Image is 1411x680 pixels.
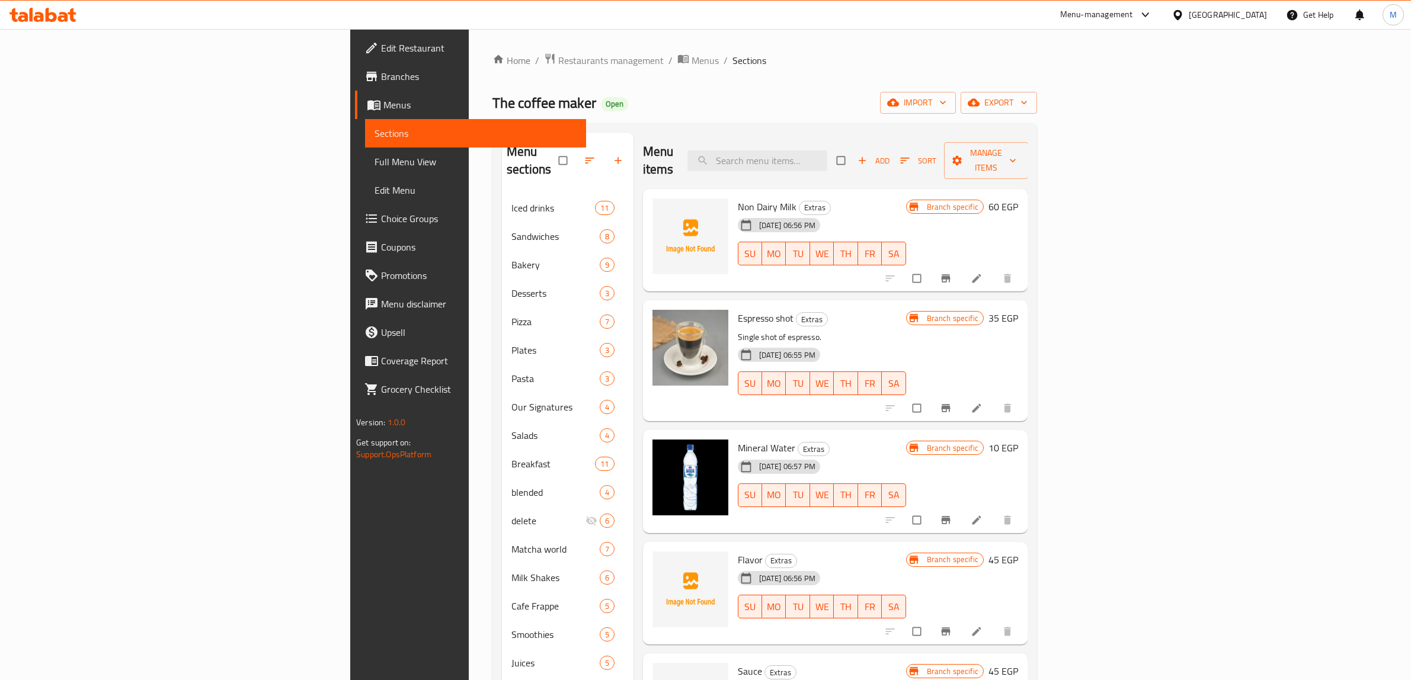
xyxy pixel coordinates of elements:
[815,598,829,615] span: WE
[887,245,901,262] span: SA
[738,330,906,345] p: Single shot of espresso.
[511,315,600,329] div: Pizza
[502,279,633,307] div: Desserts3
[815,486,829,503] span: WE
[511,343,600,357] div: Plates
[692,53,719,68] span: Menus
[600,428,615,442] div: items
[815,375,829,392] span: WE
[766,554,796,567] span: Extras
[365,147,586,176] a: Full Menu View
[971,402,985,414] a: Edit menu item
[834,483,858,507] button: TH
[511,570,600,585] span: Milk Shakes
[511,258,600,272] span: Bakery
[600,345,614,356] span: 3
[381,41,577,55] span: Edit Restaurant
[762,371,786,395] button: MO
[767,486,781,503] span: MO
[988,663,1018,679] h6: 45 EGP
[600,343,615,357] div: items
[988,440,1018,456] h6: 10 EGP
[738,483,762,507] button: SU
[492,89,596,116] span: The coffee maker
[786,371,810,395] button: TU
[754,220,820,231] span: [DATE] 06:56 PM
[887,486,901,503] span: SA
[765,666,796,679] span: Extras
[600,570,615,585] div: items
[762,242,786,265] button: MO
[922,442,983,454] span: Branch specific
[600,430,614,441] span: 4
[732,53,766,68] span: Sections
[502,450,633,478] div: Breakfast11
[798,442,829,456] span: Extras
[595,457,614,471] div: items
[502,620,633,649] div: Smoothies5
[786,242,810,265] button: TU
[738,198,796,216] span: Non Dairy Milk
[988,310,1018,326] h6: 35 EGP
[810,595,834,618] button: WE
[890,95,946,110] span: import
[839,375,853,392] span: TH
[834,371,858,395] button: TH
[724,53,728,68] li: /
[544,53,664,68] a: Restaurants management
[922,201,983,213] span: Branch specific
[375,126,577,140] span: Sections
[552,149,577,172] span: Select all sections
[738,551,763,569] span: Flavor
[738,662,762,680] span: Sauce
[511,656,600,670] span: Juices
[786,483,810,507] button: TU
[994,265,1023,291] button: delete
[600,402,614,413] span: 4
[381,240,577,254] span: Coupons
[365,119,586,147] a: Sections
[511,514,585,528] div: delete
[601,97,628,111] div: Open
[511,400,600,414] span: Our Signatures
[906,509,930,531] span: Select to update
[791,375,805,392] span: TU
[511,457,595,471] span: Breakfast
[858,483,882,507] button: FR
[600,316,614,328] span: 7
[600,544,614,555] span: 7
[858,242,882,265] button: FR
[839,486,853,503] span: TH
[600,599,615,613] div: items
[355,375,586,403] a: Grocery Checklist
[971,514,985,526] a: Edit menu item
[652,198,728,274] img: Non Dairy Milk
[600,514,615,528] div: items
[743,375,757,392] span: SU
[855,152,892,170] button: Add
[738,309,794,327] span: Espresso shot
[511,371,600,386] span: Pasta
[511,428,600,442] span: Salads
[511,599,600,613] div: Cafe Frappe
[1189,8,1267,21] div: [GEOGRAPHIC_DATA]
[799,201,830,214] span: Extras
[971,626,985,637] a: Edit menu item
[511,627,600,641] span: Smoothies
[906,397,930,419] span: Select to update
[558,53,664,68] span: Restaurants management
[754,573,820,584] span: [DATE] 06:56 PM
[381,268,577,283] span: Promotions
[502,364,633,393] div: Pasta3
[600,371,615,386] div: items
[743,486,757,503] span: SU
[355,233,586,261] a: Coupons
[600,400,615,414] div: items
[922,313,983,324] span: Branch specific
[880,92,956,114] button: import
[596,458,613,470] span: 11
[511,485,600,499] div: blended
[994,618,1023,644] button: delete
[600,485,615,499] div: items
